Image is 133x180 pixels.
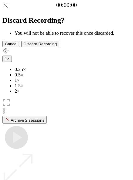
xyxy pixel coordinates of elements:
li: 1.5× [15,83,131,88]
div: Archive 2 sessions [5,117,44,123]
button: Archive 2 sessions [2,116,47,124]
li: 0.25× [15,67,131,72]
li: 2× [15,88,131,94]
button: 1× [2,56,12,62]
span: 1 [5,56,7,61]
li: 0.5× [15,72,131,78]
a: 00:00:00 [56,2,77,8]
h2: Discard Recording? [2,16,131,24]
button: Cancel [2,41,20,47]
li: 1× [15,78,131,83]
li: You will not be able to recover this once discarded. [15,31,131,36]
button: Discard Recording [21,41,60,47]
